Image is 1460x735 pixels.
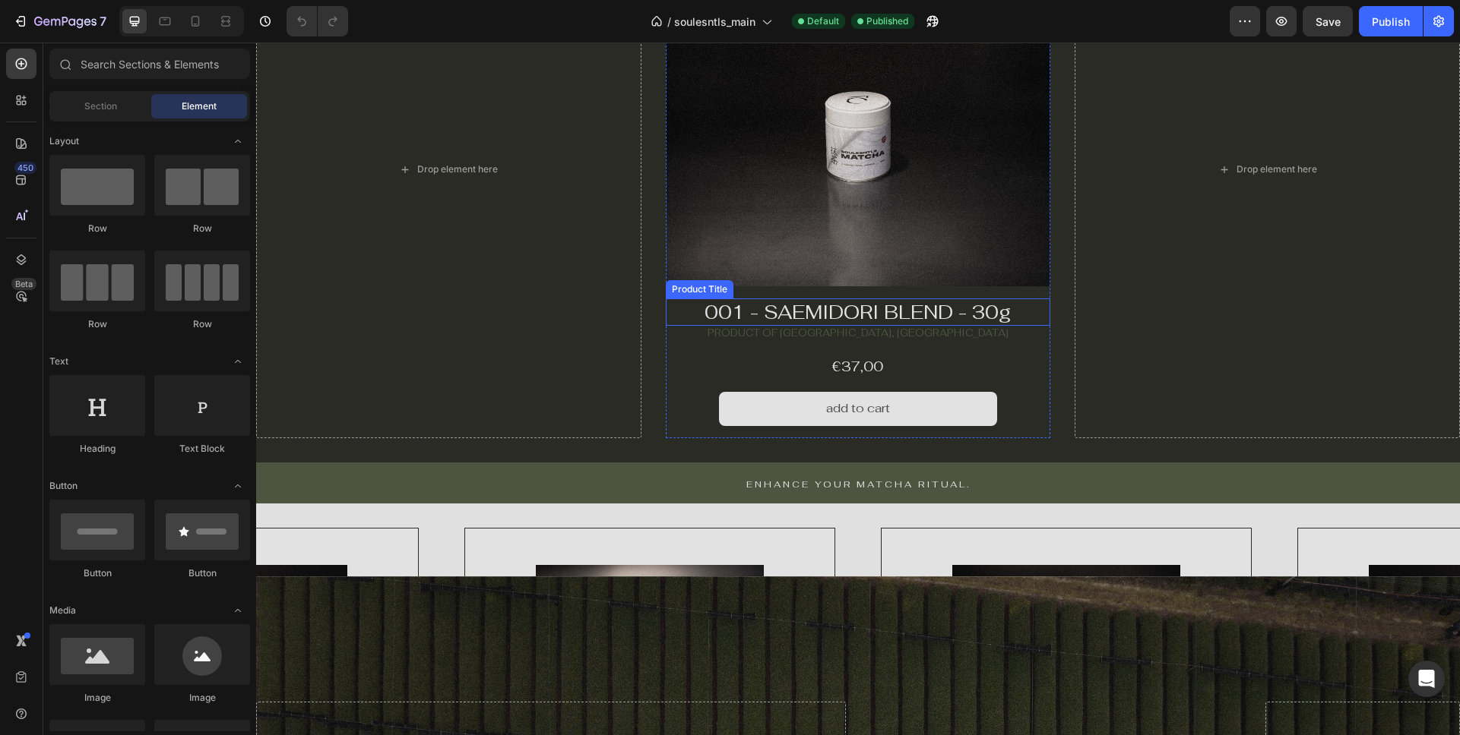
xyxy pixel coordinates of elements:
[1359,6,1423,36] button: Publish
[154,566,250,580] div: Button
[226,349,250,374] span: Toggle open
[49,691,145,705] div: Image
[226,598,250,623] span: Toggle open
[1303,6,1353,36] button: Save
[674,14,755,30] span: soulesntls_main
[49,604,76,617] span: Media
[14,162,36,174] div: 450
[154,317,250,331] div: Row
[49,317,145,331] div: Row
[6,6,113,36] button: 7
[49,134,79,148] span: Layout
[182,99,217,113] span: Element
[226,474,250,498] span: Toggle open
[49,479,78,493] span: Button
[154,222,250,235] div: Row
[49,49,250,79] input: Search Sections & Elements
[866,14,908,28] span: Published
[287,6,348,36] div: Undo/Redo
[49,566,145,580] div: Button
[413,240,474,254] div: Product Title
[1408,661,1445,697] div: Open Intercom Messenger
[570,355,634,377] div: add to cart
[49,442,145,456] div: Heading
[807,14,839,28] span: Default
[1316,15,1341,28] span: Save
[1372,14,1410,30] div: Publish
[84,99,117,113] span: Section
[49,355,68,368] span: Text
[463,349,742,383] button: add to cart
[154,691,250,705] div: Image
[154,442,250,456] div: Text Block
[49,222,145,235] div: Row
[410,256,795,284] h1: 001 - SAEMIDORI BLEND - 30g
[11,278,36,290] div: Beta
[411,282,793,299] p: PRODUCT OF [GEOGRAPHIC_DATA], [GEOGRAPHIC_DATA]
[980,121,1061,133] div: Drop element here
[100,12,106,30] p: 7
[226,129,250,153] span: Toggle open
[256,43,1460,735] iframe: Design area
[667,14,671,30] span: /
[575,314,629,334] div: €37,00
